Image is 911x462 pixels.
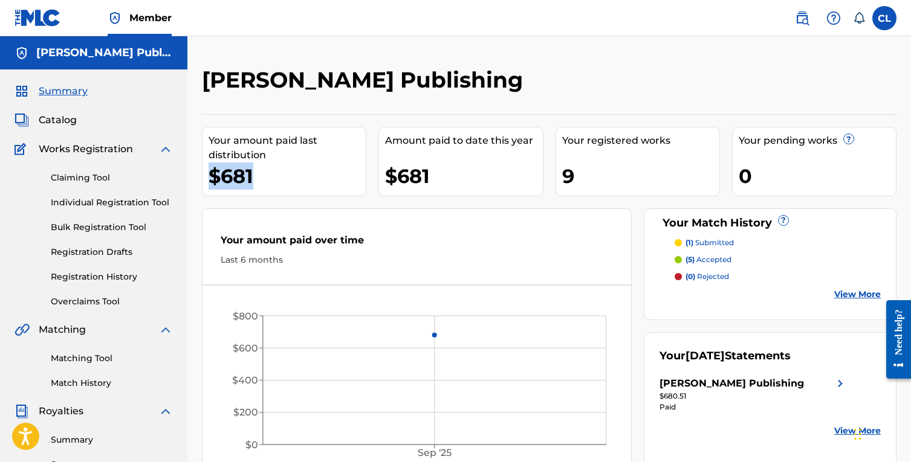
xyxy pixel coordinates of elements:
[51,221,173,234] a: Bulk Registration Tool
[779,216,788,225] span: ?
[158,322,173,337] img: expand
[51,246,173,258] a: Registration Drafts
[15,46,29,60] img: Accounts
[844,134,854,144] span: ?
[660,376,804,391] div: [PERSON_NAME] Publishing
[834,425,881,437] a: View More
[822,6,846,30] div: Help
[233,310,258,322] tspan: $800
[15,113,77,127] a: CatalogCatalog
[245,439,258,451] tspan: $0
[790,6,814,30] a: Public Search
[39,142,133,156] span: Works Registration
[562,162,719,190] div: 9
[233,407,258,419] tspan: $200
[660,348,791,364] div: Your Statements
[660,402,848,412] div: Paid
[418,448,452,459] tspan: Sep '25
[660,391,848,402] div: $680.51
[833,376,848,391] img: right chevron icon
[39,113,77,127] span: Catalog
[15,142,30,156] img: Works Registration
[686,254,731,265] p: accepted
[686,237,734,248] p: submitted
[158,404,173,419] img: expand
[39,404,83,419] span: Royalties
[686,272,695,281] span: (0)
[129,11,172,25] span: Member
[385,133,542,148] div: Amount paid to date this year
[158,142,173,156] img: expand
[686,238,693,247] span: (1)
[562,133,719,148] div: Your registered works
[51,434,173,446] a: Summary
[834,288,881,301] a: View More
[39,322,86,337] span: Matching
[739,133,896,148] div: Your pending works
[51,271,173,283] a: Registration History
[686,271,729,282] p: rejected
[51,377,173,390] a: Match History
[15,84,29,98] img: Summary
[826,11,841,25] img: help
[15,404,29,419] img: Royalties
[385,162,542,190] div: $681
[675,254,881,265] a: (5) accepted
[15,9,61,27] img: MLC Logo
[851,404,911,462] iframe: Chat Widget
[36,46,173,60] h5: Chase Lowery Publishing
[202,66,529,94] h2: [PERSON_NAME] Publishing
[675,237,881,248] a: (1) submitted
[872,6,896,30] div: User Menu
[660,376,848,412] a: [PERSON_NAME] Publishingright chevron icon$680.51Paid
[221,233,613,254] div: Your amount paid over time
[15,113,29,127] img: Catalog
[232,374,258,386] tspan: $400
[233,342,258,354] tspan: $600
[675,271,881,282] a: (0) rejected
[221,254,613,266] div: Last 6 months
[795,11,809,25] img: search
[739,162,896,190] div: 0
[209,133,366,162] div: Your amount paid last distribution
[853,12,865,24] div: Notifications
[51,172,173,184] a: Claiming Tool
[209,162,366,190] div: $681
[15,322,30,337] img: Matching
[51,295,173,308] a: Overclaims Tool
[108,11,122,25] img: Top Rightsholder
[15,84,88,98] a: SummarySummary
[660,215,881,231] div: Your Match History
[51,352,173,365] a: Matching Tool
[51,196,173,209] a: Individual Registration Tool
[39,84,88,98] span: Summary
[686,349,725,362] span: [DATE]
[686,255,695,264] span: (5)
[854,416,861,452] div: Drag
[877,290,911,390] iframe: Resource Center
